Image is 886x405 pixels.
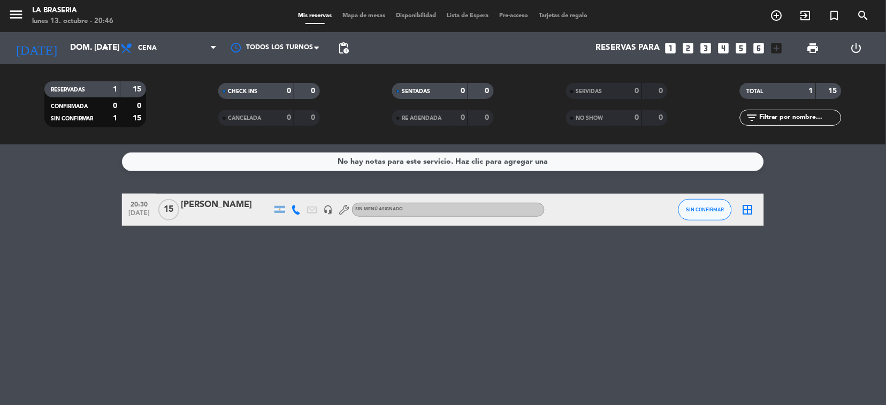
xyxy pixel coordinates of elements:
[850,42,863,55] i: power_settings_new
[338,13,391,19] span: Mapa de mesas
[442,13,494,19] span: Lista de Espera
[113,86,117,93] strong: 1
[799,9,812,22] i: exit_to_app
[311,114,317,121] strong: 0
[228,116,261,121] span: CANCELADA
[829,87,839,95] strong: 15
[635,114,639,121] strong: 0
[293,13,338,19] span: Mis reservas
[735,41,748,55] i: looks_5
[337,42,350,55] span: pending_actions
[402,116,441,121] span: RE AGENDADA
[596,43,660,53] span: Reservas para
[8,6,24,26] button: menu
[742,203,754,216] i: border_all
[402,89,430,94] span: SENTADAS
[158,199,179,220] span: 15
[461,114,465,121] strong: 0
[752,41,766,55] i: looks_6
[485,87,492,95] strong: 0
[287,114,291,121] strong: 0
[770,41,784,55] i: add_box
[746,89,763,94] span: TOTAL
[485,114,492,121] strong: 0
[576,89,602,94] span: SERVIDAS
[51,87,85,93] span: RESERVADAS
[664,41,678,55] i: looks_one
[391,13,442,19] span: Disponibilidad
[133,86,143,93] strong: 15
[113,114,117,122] strong: 1
[835,32,878,64] div: LOG OUT
[126,210,152,222] span: [DATE]
[138,44,157,52] span: Cena
[828,9,841,22] i: turned_in_not
[126,197,152,210] span: 20:30
[355,207,403,211] span: Sin menú asignado
[534,13,593,19] span: Tarjetas de regalo
[228,89,257,94] span: CHECK INS
[137,102,143,110] strong: 0
[809,87,813,95] strong: 1
[659,114,666,121] strong: 0
[133,114,143,122] strong: 15
[8,6,24,22] i: menu
[181,198,272,212] div: [PERSON_NAME]
[100,42,112,55] i: arrow_drop_down
[311,87,317,95] strong: 0
[686,207,724,212] span: SIN CONFIRMAR
[51,104,88,109] span: CONFIRMADA
[32,5,113,16] div: La Braseria
[287,87,291,95] strong: 0
[659,87,666,95] strong: 0
[758,112,841,124] input: Filtrar por nombre...
[576,116,603,121] span: NO SHOW
[51,116,94,121] span: SIN CONFIRMAR
[745,111,758,124] i: filter_list
[8,36,65,60] i: [DATE]
[323,205,333,215] i: headset_mic
[635,87,639,95] strong: 0
[32,16,113,27] div: lunes 13. octubre - 20:46
[678,199,732,220] button: SIN CONFIRMAR
[494,13,534,19] span: Pre-acceso
[461,87,465,95] strong: 0
[338,156,548,168] div: No hay notas para este servicio. Haz clic para agregar una
[699,41,713,55] i: looks_3
[717,41,731,55] i: looks_4
[113,102,117,110] strong: 0
[857,9,870,22] i: search
[682,41,696,55] i: looks_two
[807,42,820,55] span: print
[770,9,783,22] i: add_circle_outline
